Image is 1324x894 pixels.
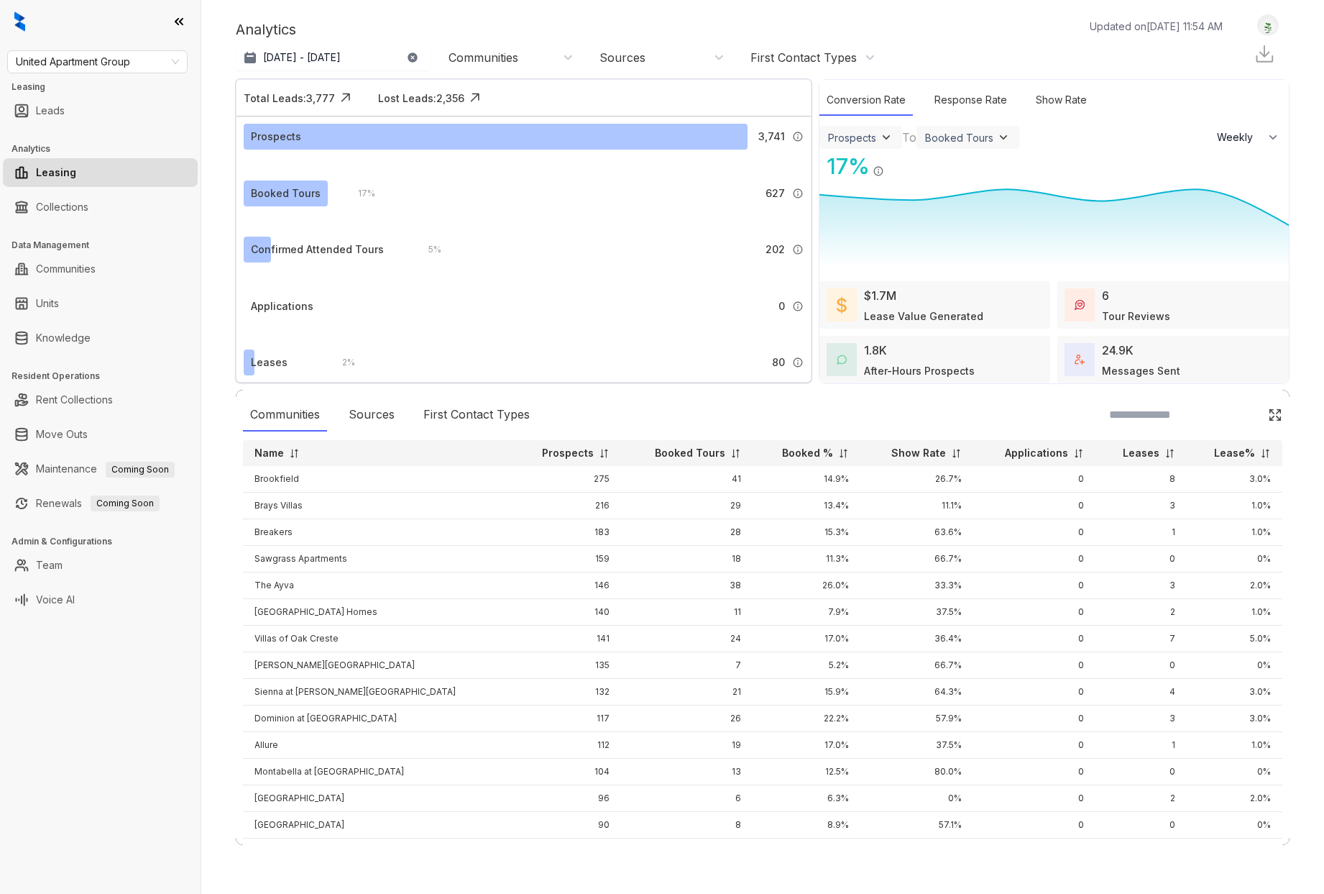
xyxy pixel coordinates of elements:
td: 0 [973,679,1096,706]
td: 0 [973,599,1096,626]
td: Gulf Breeze [243,839,512,865]
div: Booked Tours [925,132,993,144]
div: 17 % [819,150,870,183]
li: Leads [3,96,198,125]
td: 6.3% [753,785,860,812]
img: Info [792,244,804,255]
a: Knowledge [36,324,91,352]
li: Units [3,289,198,318]
td: 1.0% [1187,493,1282,519]
img: sorting [951,448,962,459]
td: 24 [621,626,753,652]
td: 216 [512,493,621,519]
a: Leads [36,96,65,125]
td: 140 [512,599,621,626]
a: Move Outs [36,420,88,449]
td: 26.0% [753,573,860,599]
a: Collections [36,193,88,222]
span: Coming Soon [106,462,175,478]
h3: Leasing [12,81,201,93]
td: 64.3% [860,679,973,706]
img: TourReviews [1075,300,1085,310]
img: Click Icon [335,87,357,109]
td: 117 [512,706,621,732]
button: [DATE] - [DATE] [236,45,430,70]
td: 0 [973,493,1096,519]
div: 5 % [414,242,441,257]
td: 57.1% [860,812,973,839]
td: 36.4% [860,626,973,652]
td: Brookfield [243,466,512,493]
td: 22.2% [753,706,860,732]
td: 0 [1095,652,1186,679]
h3: Resident Operations [12,370,201,383]
td: 7 [621,652,753,679]
img: ViewFilterArrow [879,130,893,145]
span: 3,741 [758,129,785,145]
img: AfterHoursConversations [837,355,847,365]
td: Sienna at [PERSON_NAME][GEOGRAPHIC_DATA] [243,679,512,706]
td: 0 [973,759,1096,785]
td: 1.0% [1187,732,1282,759]
img: SearchIcon [1238,409,1250,421]
img: LeaseValue [837,296,847,314]
span: 0 [778,298,785,314]
td: 63.6% [860,519,973,546]
td: 13 [621,759,753,785]
td: 29 [621,493,753,519]
div: Messages Sent [1102,363,1180,378]
td: 7 [1095,626,1186,652]
p: [DATE] - [DATE] [263,50,341,65]
td: Brays Villas [243,493,512,519]
td: 17.0% [753,626,860,652]
img: Info [792,188,804,199]
td: Dominion at [GEOGRAPHIC_DATA] [243,706,512,732]
div: First Contact Types [416,398,537,432]
td: 0% [1187,759,1282,785]
img: Info [792,357,804,368]
li: Knowledge [3,324,198,352]
div: $1.7M [864,287,896,304]
div: Communities [243,398,327,432]
td: 11.3% [753,546,860,573]
div: Response Rate [927,85,1014,116]
td: 5.0% [1187,626,1282,652]
a: Units [36,289,59,318]
td: 0 [973,626,1096,652]
td: 0 [1095,546,1186,573]
td: 18 [621,546,753,573]
p: Applications [1005,446,1068,460]
img: Click Icon [1268,408,1282,422]
td: 19.3% [753,839,860,865]
a: Voice AI [36,585,75,614]
td: 38 [621,573,753,599]
p: Booked % [782,446,833,460]
img: Info [873,165,884,177]
td: 41 [621,466,753,493]
div: 17 % [344,186,375,201]
li: Renewals [3,489,198,518]
td: 2.0% [1187,573,1282,599]
td: 2 [1095,599,1186,626]
td: 0% [860,785,973,812]
td: [PERSON_NAME][GEOGRAPHIC_DATA] [243,652,512,679]
li: Maintenance [3,455,198,483]
div: Prospects [828,132,876,144]
div: Leases [251,355,288,370]
td: 15.3% [753,519,860,546]
td: 19 [621,732,753,759]
img: logo [14,12,25,32]
td: 3 [1095,493,1186,519]
p: Name [254,446,284,460]
td: 66.7% [860,652,973,679]
td: 1 [1095,732,1186,759]
td: 0 [973,839,1096,865]
td: 21 [621,679,753,706]
div: Show Rate [1029,85,1094,116]
td: Montabella at [GEOGRAPHIC_DATA] [243,759,512,785]
div: Lease Value Generated [864,309,983,324]
td: 5.2% [753,652,860,679]
td: 3.0% [1187,466,1282,493]
td: 0 [973,652,1096,679]
span: Coming Soon [91,496,160,511]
